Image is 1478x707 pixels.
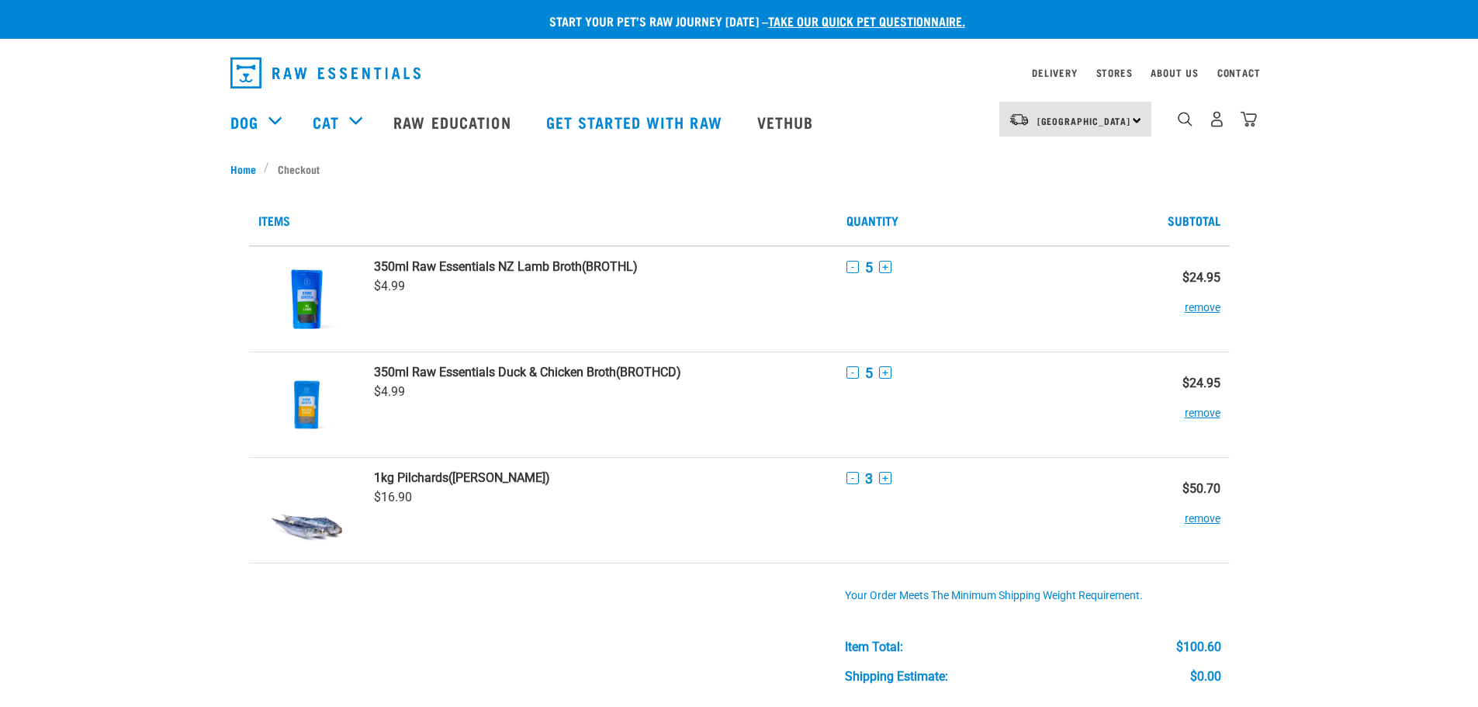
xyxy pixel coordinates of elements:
a: Contact [1217,70,1261,75]
span: 5 [865,259,873,276]
img: Raw Essentials Logo [230,57,421,88]
th: Subtotal [1131,196,1229,246]
button: - [846,366,859,379]
span: 3 [865,470,873,487]
a: About Us [1151,70,1198,75]
button: remove [1185,285,1220,315]
div: Your order meets the minimum shipping weight requirement. [845,590,1221,602]
span: $4.99 [374,384,405,399]
th: Items [249,196,837,246]
div: Item Total: [845,640,903,654]
span: $4.99 [374,279,405,293]
button: - [846,472,859,484]
a: Cat [313,110,339,133]
span: [GEOGRAPHIC_DATA] [1037,118,1131,123]
strong: 350ml Raw Essentials Duck & Chicken Broth [374,365,616,379]
button: remove [1185,496,1220,526]
img: home-icon-1@2x.png [1178,112,1192,126]
button: + [879,472,891,484]
span: 5 [865,365,873,381]
img: home-icon@2x.png [1241,111,1257,127]
img: Raw Essentials NZ Lamb Broth [267,259,347,339]
a: Home [230,161,265,177]
img: user.png [1209,111,1225,127]
a: Get started with Raw [531,91,742,153]
nav: dropdown navigation [218,51,1261,95]
nav: breadcrumbs [230,161,1248,177]
button: + [879,366,891,379]
img: van-moving.png [1009,113,1030,126]
th: Quantity [837,196,1131,246]
a: Vethub [742,91,833,153]
button: - [846,261,859,273]
div: $100.60 [1176,640,1221,654]
a: Raw Education [378,91,530,153]
button: remove [1185,390,1220,421]
div: $0.00 [1190,670,1221,684]
td: $24.95 [1131,352,1229,457]
strong: 1kg Pilchards [374,470,448,485]
div: Shipping Estimate: [845,670,948,684]
img: Raw Essentials Duck & Chicken Broth [267,365,347,445]
span: $16.90 [374,490,412,504]
td: $24.95 [1131,246,1229,352]
img: Pilchards [267,470,347,550]
a: 350ml Raw Essentials Duck & Chicken Broth(BROTHCD) [374,365,828,379]
strong: 350ml Raw Essentials NZ Lamb Broth [374,259,582,274]
a: 350ml Raw Essentials NZ Lamb Broth(BROTHL) [374,259,828,274]
button: + [879,261,891,273]
a: take our quick pet questionnaire. [768,17,965,24]
a: Delivery [1032,70,1077,75]
a: 1kg Pilchards([PERSON_NAME]) [374,470,828,485]
a: Dog [230,110,258,133]
td: $50.70 [1131,457,1229,563]
a: Stores [1096,70,1133,75]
